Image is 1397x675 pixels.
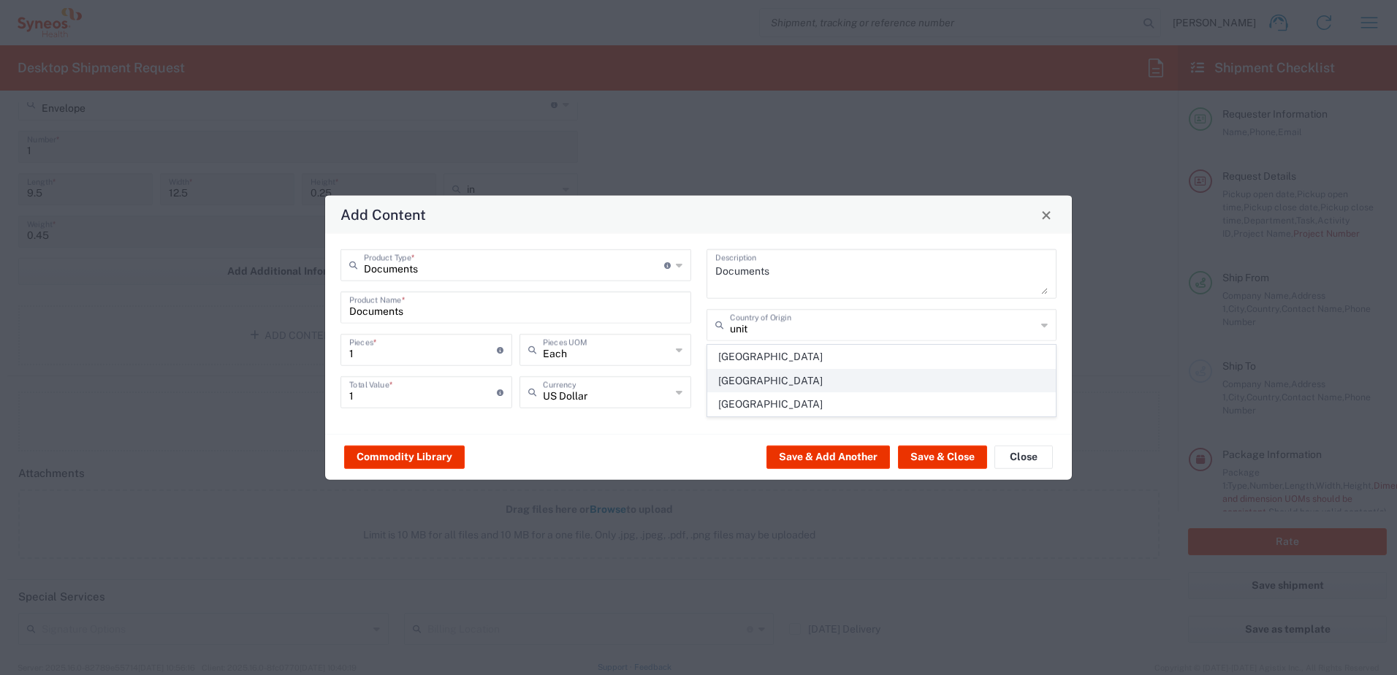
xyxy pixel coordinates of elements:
span: [GEOGRAPHIC_DATA] [708,346,1056,368]
button: Commodity Library [344,445,465,468]
h4: Add Content [340,204,426,225]
span: [GEOGRAPHIC_DATA] [708,393,1056,416]
button: Close [1036,205,1057,225]
button: Close [994,445,1053,468]
button: Save & Close [898,445,987,468]
span: [GEOGRAPHIC_DATA] [708,370,1056,392]
button: Save & Add Another [766,445,890,468]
